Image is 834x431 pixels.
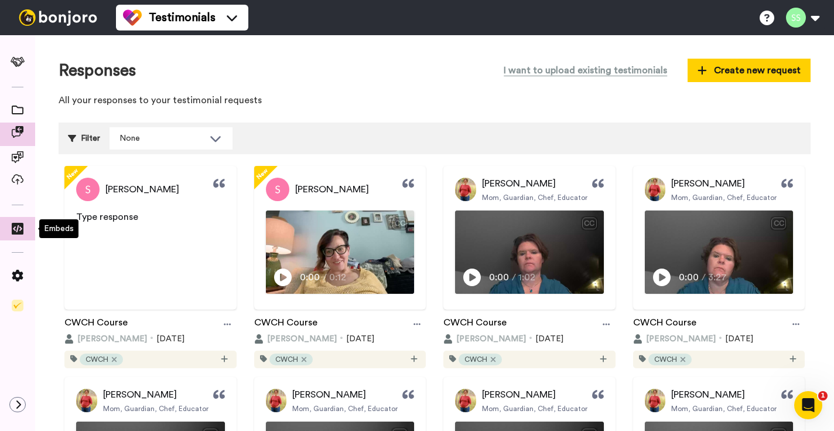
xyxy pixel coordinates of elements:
[123,8,142,27] img: tm-color.svg
[645,211,794,294] img: Video Thumbnail
[698,63,801,77] span: Create new request
[582,218,597,229] div: CC
[702,270,706,284] span: /
[39,219,78,238] div: Embeds
[64,315,128,333] a: CWCH Course
[254,315,317,333] a: CWCH Course
[633,333,716,345] button: [PERSON_NAME]
[482,193,587,202] span: Mom, Guardian, Chef, Educator
[253,165,271,183] span: New
[671,388,745,402] span: [PERSON_NAME]
[443,333,526,345] button: [PERSON_NAME]
[482,404,587,413] span: Mom, Guardian, Chef, Educator
[300,270,320,284] span: 0:00
[266,389,287,412] img: Profile Picture
[392,218,407,229] div: CC
[292,404,398,413] span: Mom, Guardian, Chef, Educator
[688,59,811,82] button: Create new request
[149,9,216,26] span: Testimonials
[456,333,526,345] span: [PERSON_NAME]
[105,182,179,196] span: [PERSON_NAME]
[482,177,556,191] span: [PERSON_NAME]
[254,333,426,345] div: [DATE]
[76,178,100,201] img: Profile Picture
[455,178,476,201] img: Profile Picture
[323,270,327,284] span: /
[464,355,487,364] span: CWCH
[76,389,97,412] img: Profile Picture
[64,333,147,345] button: [PERSON_NAME]
[12,300,23,311] img: Checklist.svg
[794,391,822,419] iframe: Intercom live chat
[489,270,510,284] span: 0:00
[14,9,102,26] img: bj-logo-header-white.svg
[59,62,136,80] h1: Responses
[518,270,539,284] span: 1:02
[443,315,507,333] a: CWCH Course
[295,182,369,196] span: [PERSON_NAME]
[119,133,204,144] div: None
[77,333,147,345] span: [PERSON_NAME]
[266,211,415,294] img: Video Thumbnail
[495,59,676,82] button: I want to upload existing testimonials
[671,193,777,202] span: Mom, Guardian, Chef, Educator
[482,388,556,402] span: [PERSON_NAME]
[818,391,828,401] span: 1
[76,212,138,222] span: Type response
[654,355,677,364] span: CWCH
[59,94,811,107] p: All your responses to your testimonial requests
[329,270,350,284] span: 0:12
[266,178,289,201] img: Profile Picture
[292,388,366,402] span: [PERSON_NAME]
[64,333,237,345] div: [DATE]
[645,389,666,412] img: Profile Picture
[645,178,666,201] img: Profile Picture
[633,333,805,345] div: [DATE]
[443,333,616,345] div: [DATE]
[679,270,699,284] span: 0:00
[671,177,745,191] span: [PERSON_NAME]
[708,270,729,284] span: 3:27
[103,404,208,413] span: Mom, Guardian, Chef, Educator
[671,404,777,413] span: Mom, Guardian, Chef, Educator
[267,333,337,345] span: [PERSON_NAME]
[646,333,716,345] span: [PERSON_NAME]
[771,218,786,229] div: CC
[63,165,81,183] span: New
[275,355,298,364] span: CWCH
[455,211,604,294] img: Video Thumbnail
[254,333,337,345] button: [PERSON_NAME]
[512,270,516,284] span: /
[86,355,108,364] span: CWCH
[68,127,100,150] div: Filter
[455,389,476,412] img: Profile Picture
[103,388,177,402] span: [PERSON_NAME]
[633,315,696,333] a: CWCH Course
